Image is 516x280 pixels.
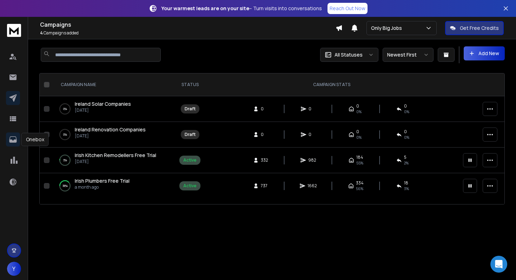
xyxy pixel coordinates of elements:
[183,183,197,189] div: Active
[404,180,408,186] span: 18
[490,256,507,273] div: Open Intercom Messenger
[308,157,316,163] span: 982
[309,106,316,112] span: 0
[52,96,175,122] td: 0%Ireland Solar Companies[DATE]
[161,5,249,12] strong: Your warmest leads are on your site
[445,21,504,35] button: Get Free Credits
[404,129,407,135] span: 0
[75,126,146,133] a: Ireland Renovation Companies
[261,106,268,112] span: 0
[404,155,406,160] span: 5
[356,180,364,186] span: 334
[464,46,505,60] button: Add New
[75,133,146,139] p: [DATE]
[404,160,409,166] span: 2 %
[52,122,175,148] td: 0%Ireland Renovation Companies[DATE]
[205,73,459,96] th: CAMPAIGN STATS
[75,100,131,108] a: Ireland Solar Companies
[21,133,49,146] div: Onebox
[404,109,409,115] span: 0%
[63,105,67,112] p: 0 %
[261,183,268,189] span: 737
[330,5,365,12] p: Reach Out Now
[185,132,196,137] div: Draft
[356,109,362,115] span: 0%
[356,135,362,140] span: 0%
[7,262,21,276] button: Y
[62,182,68,189] p: 38 %
[75,152,156,158] span: Irish Kitchen Remodellers Free Trial
[261,157,268,163] span: 332
[175,73,205,96] th: STATUS
[261,132,268,137] span: 0
[356,160,363,166] span: 55 %
[335,51,363,58] p: All Statuses
[185,106,196,112] div: Draft
[356,155,363,160] span: 184
[356,103,359,109] span: 0
[309,132,316,137] span: 0
[460,25,499,32] p: Get Free Credits
[75,152,156,159] a: Irish Kitchen Remodellers Free Trial
[40,20,336,29] h1: Campaigns
[404,135,409,140] span: 0%
[40,30,43,36] span: 4
[52,173,175,199] td: 38%Irish Plumbers Free Triala month ago
[356,129,359,135] span: 0
[63,157,67,164] p: 3 %
[183,157,197,163] div: Active
[371,25,405,32] p: Only Big Jobs
[40,30,336,36] p: Campaigns added
[404,103,407,109] span: 0
[75,159,156,164] p: [DATE]
[161,5,322,12] p: – Turn visits into conversations
[75,184,130,190] p: a month ago
[52,73,175,96] th: CAMPAIGN NAME
[328,3,368,14] a: Reach Out Now
[75,177,130,184] a: Irish Plumbers Free Trial
[404,186,409,191] span: 3 %
[63,131,67,138] p: 0 %
[7,24,21,37] img: logo
[52,148,175,173] td: 3%Irish Kitchen Remodellers Free Trial[DATE]
[383,48,434,62] button: Newest First
[356,186,363,191] span: 56 %
[307,183,317,189] span: 1662
[75,108,131,113] p: [DATE]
